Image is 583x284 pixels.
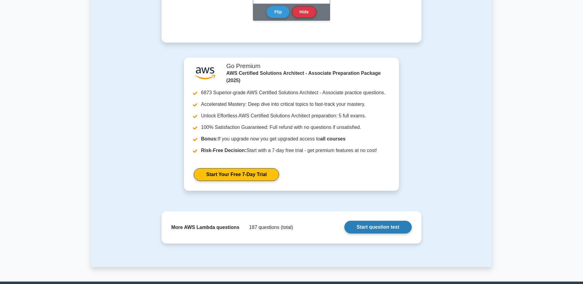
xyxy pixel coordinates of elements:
[171,224,239,231] div: More AWS Lambda questions
[247,224,293,231] div: 187 questions (total)
[344,221,412,234] a: Start question test
[267,6,289,18] button: Flip
[292,6,316,18] button: Hide
[194,168,279,181] a: Start Your Free 7-Day Trial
